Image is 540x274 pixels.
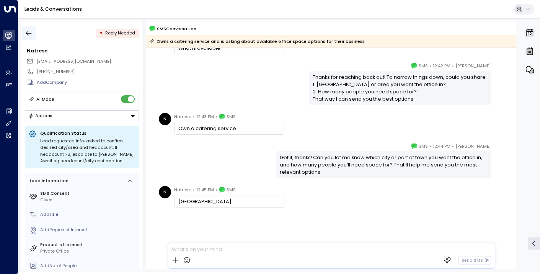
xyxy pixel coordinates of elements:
span: [EMAIL_ADDRESS][DOMAIN_NAME] [36,58,111,64]
span: [PERSON_NAME] [455,62,491,70]
a: Leads & Conversations [24,6,82,12]
span: 12:44 PM [433,142,450,150]
div: Owns a catering service and is asking about available office space options for their business [149,38,365,45]
div: Own a catering service. [178,125,281,132]
span: 12:43 PM [196,113,214,121]
span: [PERSON_NAME] [455,142,491,150]
div: [GEOGRAPHIC_DATA] [178,198,281,205]
span: Reply Needed [105,30,135,36]
span: 12:45 PM [196,186,214,194]
div: N [159,186,171,198]
span: Natrese [174,113,191,121]
button: Actions [25,110,139,121]
label: SMS Consent [40,190,136,197]
span: • [215,186,217,194]
span: Natrese [174,186,191,194]
span: • [215,113,217,121]
span: • [429,142,431,150]
span: • [193,186,195,194]
div: AddNo. of People [40,263,136,269]
div: What is available [178,44,281,52]
div: Button group with a nested menu [25,110,139,121]
div: AddRegion of Interest [40,227,136,233]
div: Thanks for reaching back out! To narrow things down, could you share: 1. [GEOGRAPHIC_DATA] or are... [313,73,487,103]
div: • [99,28,103,39]
span: 12:42 PM [433,62,450,70]
span: tcajunpersonalchef@yahoo.com [36,58,111,65]
img: 17_headshot.jpg [494,142,506,155]
div: Given [40,197,136,203]
div: Got it, thanks! Can you let me know which city or part of town you want the office in, and how ma... [280,154,487,176]
div: [PHONE_NUMBER] [37,68,139,75]
div: Lead Information [28,178,69,184]
p: Qualification Status [40,130,135,136]
div: Private Office [40,248,136,254]
span: SMS [419,142,428,150]
div: AddCompany [37,79,139,86]
label: Product of Interest [40,241,136,248]
div: Actions [28,113,52,118]
span: SMS [227,186,236,194]
span: • [429,62,431,70]
div: Lead requested info; asked to confirm desired city/area and headcount. If headcount >8, escalate ... [40,138,135,165]
div: Natrese [27,47,139,54]
img: 17_headshot.jpg [494,62,506,74]
span: • [452,62,454,70]
span: SMS [227,113,236,121]
span: • [193,113,195,121]
div: AI Mode [36,95,54,103]
span: SMS Conversation [157,25,196,32]
div: AddTitle [40,211,136,218]
span: • [452,142,454,150]
div: N [159,113,171,125]
span: SMS [419,62,428,70]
